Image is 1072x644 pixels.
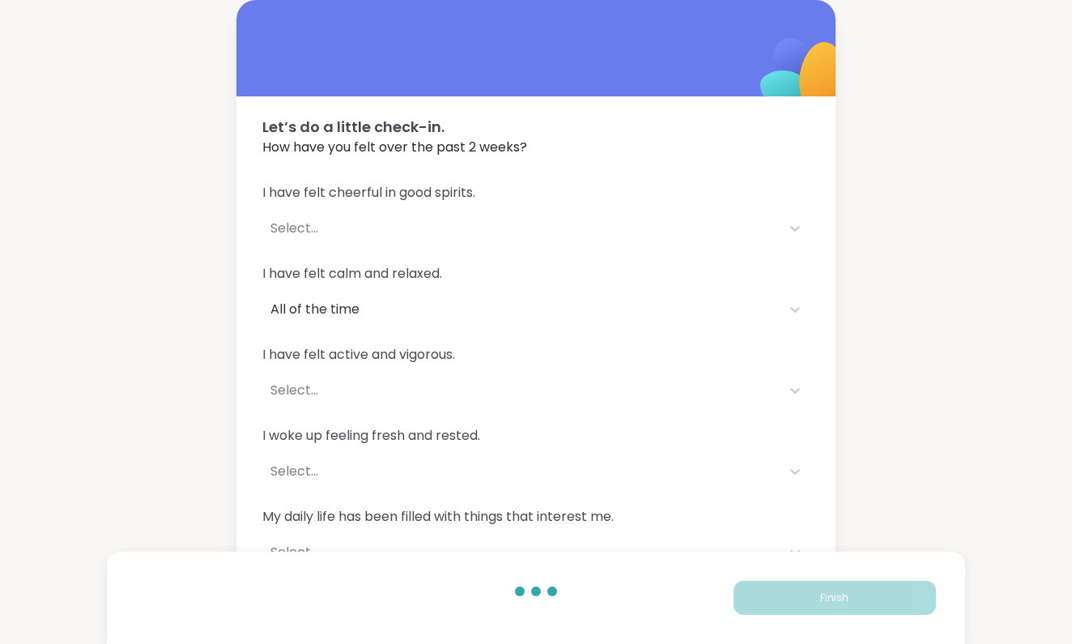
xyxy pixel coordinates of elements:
[734,581,936,615] button: Finish
[262,345,810,365] span: I have felt active and vigorous.
[270,543,772,562] div: Select...
[262,426,810,446] span: I woke up feeling fresh and rested.
[262,138,810,157] span: How have you felt over the past 2 weeks?
[270,381,772,400] div: Select...
[270,300,772,319] div: All of the time
[262,183,810,203] span: I have felt cheerful in good spirits.
[262,264,810,284] span: I have felt calm and relaxed.
[262,116,810,138] span: Let’s do a little check-in.
[262,507,810,527] span: My daily life has been filled with things that interest me.
[820,591,849,605] span: Finish
[270,219,772,238] div: Select...
[270,462,772,481] div: Select...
